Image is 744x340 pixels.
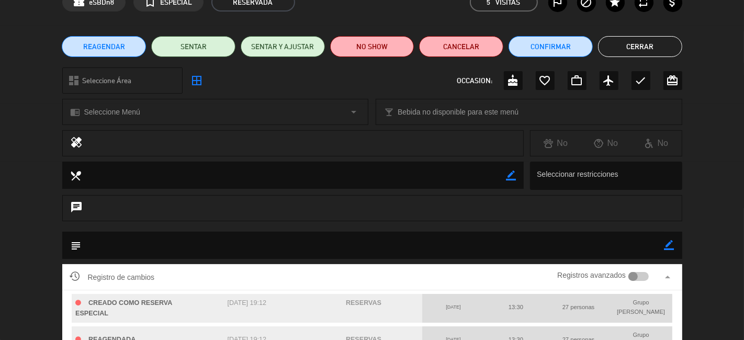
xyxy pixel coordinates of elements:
i: border_color [506,171,516,180]
span: [DATE] 19:12 [227,299,266,307]
button: Confirmar [509,36,593,57]
span: Seleccione Área [82,75,131,87]
span: RESERVAS [346,299,381,307]
button: SENTAR Y AJUSTAR [241,36,325,57]
span: REAGENDAR [83,41,125,52]
i: arrow_drop_down [347,106,360,118]
span: OCCASION: [457,75,493,87]
i: card_giftcard [667,74,679,87]
button: REAGENDAR [62,36,146,57]
i: dashboard [68,74,81,87]
span: Seleccione Menú [84,106,140,118]
div: No [531,137,581,150]
span: Bebida no disponible para este menú [398,106,518,118]
i: work_outline [571,74,583,87]
span: [DATE] [446,304,460,310]
label: Registros avanzados [557,269,626,281]
span: Registro de cambios [70,271,155,284]
i: chrome_reader_mode [71,107,81,117]
i: border_all [191,74,204,87]
i: border_color [664,240,674,250]
i: cake [507,74,520,87]
button: Cancelar [419,36,503,57]
span: 27 personas [562,304,595,310]
span: CREADO COMO RESERVA ESPECIAL [75,299,172,318]
span: Grupo [PERSON_NAME] [617,299,665,315]
button: NO SHOW [330,36,414,57]
i: check [635,74,647,87]
i: local_bar [384,107,394,117]
span: 13:30 [509,304,523,310]
div: No [631,137,681,150]
i: airplanemode_active [603,74,615,87]
i: healing [71,136,83,151]
i: subject [70,240,82,251]
i: local_dining [70,169,82,181]
div: No [581,137,631,150]
button: Cerrar [598,36,682,57]
i: arrow_drop_up [662,271,674,284]
i: favorite_border [539,74,551,87]
i: chat [71,201,83,216]
button: SENTAR [151,36,235,57]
